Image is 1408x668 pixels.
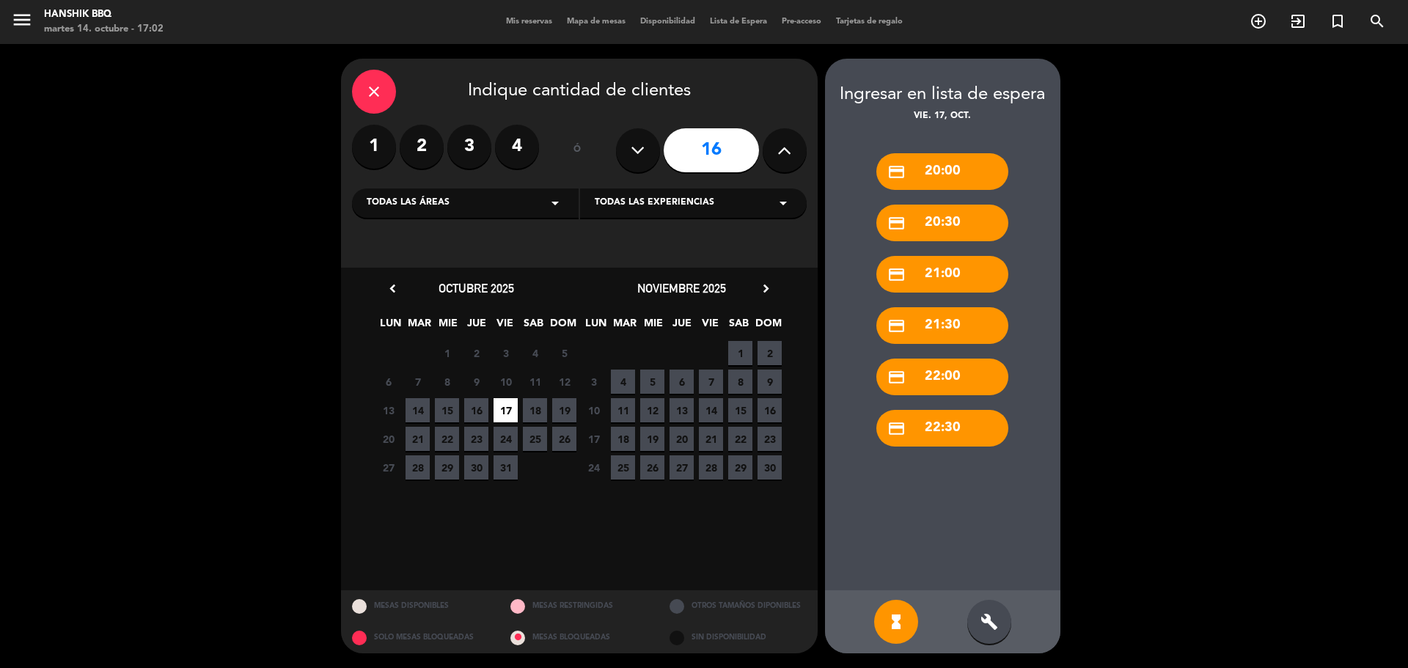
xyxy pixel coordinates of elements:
[523,398,547,422] span: 18
[659,622,818,653] div: SIN DISPONIBILIDAD
[876,205,1008,241] div: 20:30
[436,315,460,339] span: MIE
[887,317,906,335] i: credit_card
[352,125,396,169] label: 1
[980,613,998,631] i: build
[728,427,752,451] span: 22
[584,315,608,339] span: LUN
[435,455,459,480] span: 29
[670,370,694,394] span: 6
[406,398,430,422] span: 14
[406,370,430,394] span: 7
[887,419,906,438] i: credit_card
[11,9,33,31] i: menu
[385,281,400,296] i: chevron_left
[552,370,576,394] span: 12
[493,315,517,339] span: VIE
[1329,12,1346,30] i: turned_in_not
[659,590,818,622] div: OTROS TAMAÑOS DIPONIBLES
[546,194,564,212] i: arrow_drop_down
[641,315,665,339] span: MIE
[755,315,780,339] span: DOM
[499,622,659,653] div: MESAS BLOQUEADAS
[523,370,547,394] span: 11
[552,341,576,365] span: 5
[494,370,518,394] span: 10
[521,315,546,339] span: SAB
[406,427,430,451] span: 21
[523,427,547,451] span: 25
[11,9,33,36] button: menu
[447,125,491,169] label: 3
[612,315,637,339] span: MAR
[774,18,829,26] span: Pre-acceso
[406,455,430,480] span: 28
[699,427,723,451] span: 21
[758,455,782,480] span: 30
[876,153,1008,190] div: 20:00
[494,341,518,365] span: 3
[611,427,635,451] span: 18
[495,125,539,169] label: 4
[582,370,606,394] span: 3
[552,398,576,422] span: 19
[582,455,606,480] span: 24
[637,281,726,296] span: noviembre 2025
[407,315,431,339] span: MAR
[365,83,383,100] i: close
[825,81,1060,109] div: Ingresar en lista de espera
[758,427,782,451] span: 23
[728,455,752,480] span: 29
[595,196,714,210] span: Todas las experiencias
[611,370,635,394] span: 4
[728,398,752,422] span: 15
[703,18,774,26] span: Lista de Espera
[464,370,488,394] span: 9
[640,427,664,451] span: 19
[341,622,500,653] div: SOLO MESAS BLOQUEADAS
[499,590,659,622] div: MESAS RESTRINGIDAS
[550,315,574,339] span: DOM
[758,281,774,296] i: chevron_right
[887,368,906,386] i: credit_card
[582,398,606,422] span: 10
[499,18,560,26] span: Mis reservas
[829,18,910,26] span: Tarjetas de regalo
[1250,12,1267,30] i: add_circle_outline
[464,455,488,480] span: 30
[611,455,635,480] span: 25
[352,70,807,114] div: Indique cantidad de clientes
[640,370,664,394] span: 5
[699,370,723,394] span: 7
[400,125,444,169] label: 2
[367,196,450,210] span: Todas las áreas
[887,214,906,232] i: credit_card
[523,341,547,365] span: 4
[435,427,459,451] span: 22
[611,398,635,422] span: 11
[341,590,500,622] div: MESAS DISPONIBLES
[378,315,403,339] span: LUN
[494,455,518,480] span: 31
[670,427,694,451] span: 20
[464,398,488,422] span: 16
[1368,12,1386,30] i: search
[376,370,400,394] span: 6
[670,398,694,422] span: 13
[699,455,723,480] span: 28
[758,398,782,422] span: 16
[758,370,782,394] span: 9
[728,370,752,394] span: 8
[44,22,164,37] div: martes 14. octubre - 17:02
[876,410,1008,447] div: 22:30
[887,613,905,631] i: hourglass_full
[728,341,752,365] span: 1
[758,341,782,365] span: 2
[435,398,459,422] span: 15
[698,315,722,339] span: VIE
[1289,12,1307,30] i: exit_to_app
[376,427,400,451] span: 20
[376,398,400,422] span: 13
[439,281,514,296] span: octubre 2025
[376,455,400,480] span: 27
